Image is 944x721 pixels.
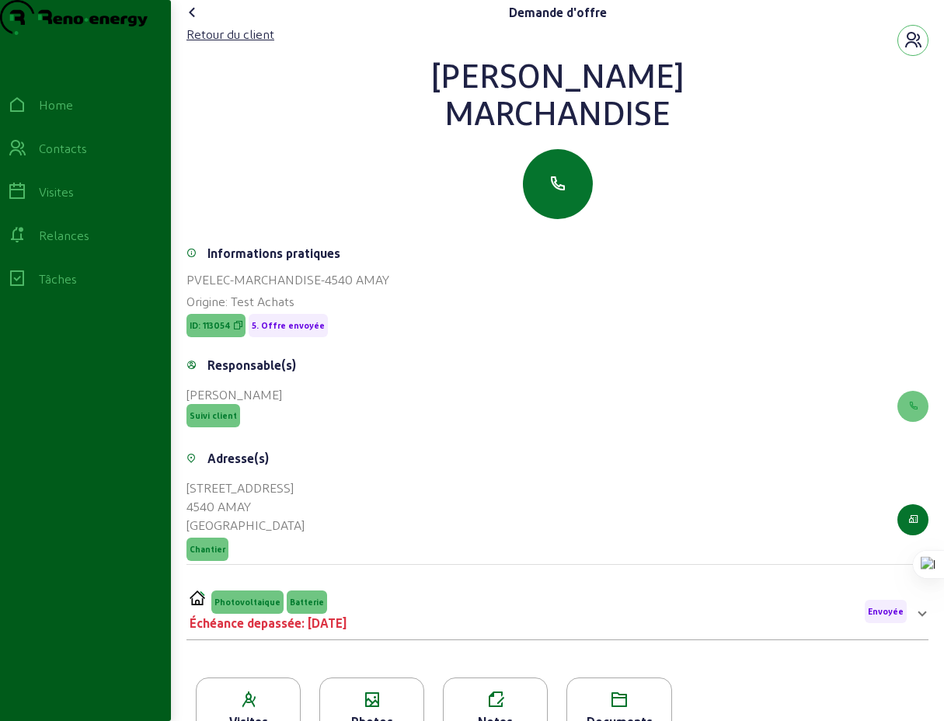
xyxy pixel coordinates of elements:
[186,93,928,131] div: MARCHANDISE
[509,3,607,22] div: Demande d'offre
[290,597,324,608] span: Batterie
[39,139,87,158] div: Contacts
[39,183,74,201] div: Visites
[207,449,269,468] div: Adresse(s)
[186,385,282,404] div: [PERSON_NAME]
[186,590,928,633] mat-expansion-panel-header: PVELECPhotovoltaiqueBatterieÉchéance depassée: [DATE]Envoyée
[186,479,305,497] div: [STREET_ADDRESS]
[186,292,928,311] div: Origine: Test Achats
[190,544,225,555] span: Chantier
[186,25,274,44] div: Retour du client
[190,614,347,632] div: Échéance depassée: [DATE]
[186,270,928,289] div: PVELEC-MARCHANDISE-4540 AMAY
[39,96,73,114] div: Home
[207,356,296,374] div: Responsable(s)
[39,270,77,288] div: Tâches
[868,606,904,617] span: Envoyée
[190,320,231,331] span: ID: 113054
[252,320,325,331] span: 5. Offre envoyée
[186,516,305,535] div: [GEOGRAPHIC_DATA]
[39,226,89,245] div: Relances
[186,56,928,93] div: [PERSON_NAME]
[190,410,237,421] span: Suivi client
[214,597,280,608] span: Photovoltaique
[186,497,305,516] div: 4540 AMAY
[207,244,340,263] div: Informations pratiques
[190,590,205,605] img: PVELEC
